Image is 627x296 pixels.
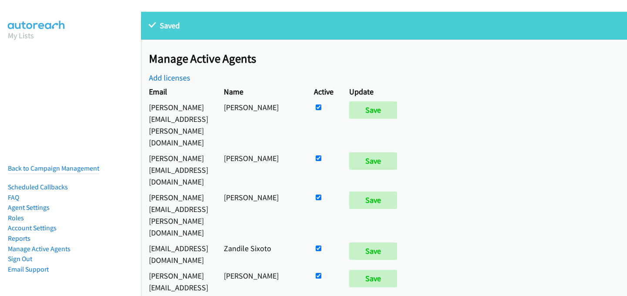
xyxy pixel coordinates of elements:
td: [PERSON_NAME] [216,99,306,150]
td: [PERSON_NAME][EMAIL_ADDRESS][PERSON_NAME][DOMAIN_NAME] [141,189,216,240]
a: Back to Campaign Management [8,164,99,172]
td: [EMAIL_ADDRESS][DOMAIN_NAME] [141,240,216,268]
input: Save [349,152,397,170]
a: Manage Active Agents [8,245,71,253]
a: Email Support [8,265,49,273]
td: [PERSON_NAME] [216,150,306,189]
a: Sign Out [8,255,32,263]
input: Save [349,242,397,260]
td: [PERSON_NAME] [216,189,306,240]
h2: Manage Active Agents [149,51,627,66]
td: [PERSON_NAME][EMAIL_ADDRESS][PERSON_NAME][DOMAIN_NAME] [141,99,216,150]
a: Account Settings [8,224,57,232]
th: Email [141,84,216,99]
th: Update [341,84,409,99]
input: Save [349,270,397,287]
a: Reports [8,234,30,242]
input: Save [349,101,397,119]
td: Zandile Sixoto [216,240,306,268]
a: Add licenses [149,73,190,83]
th: Active [306,84,341,99]
p: Saved [149,20,619,31]
input: Save [349,192,397,209]
a: FAQ [8,193,19,202]
a: Scheduled Callbacks [8,183,68,191]
a: Agent Settings [8,203,50,212]
td: [PERSON_NAME][EMAIL_ADDRESS][DOMAIN_NAME] [141,150,216,189]
a: Roles [8,214,24,222]
a: My Lists [8,30,34,40]
th: Name [216,84,306,99]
